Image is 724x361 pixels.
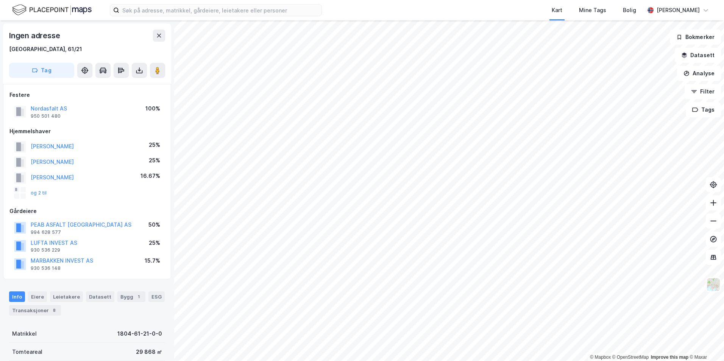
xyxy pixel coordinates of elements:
[12,347,42,356] div: Tomteareal
[9,291,25,302] div: Info
[136,347,162,356] div: 29 868 ㎡
[149,140,160,149] div: 25%
[686,102,721,117] button: Tags
[685,84,721,99] button: Filter
[149,238,160,247] div: 25%
[9,30,61,42] div: Ingen adresse
[50,291,83,302] div: Leietakere
[135,293,142,300] div: 1
[651,355,688,360] a: Improve this map
[706,277,721,292] img: Z
[28,291,47,302] div: Eiere
[670,30,721,45] button: Bokmerker
[145,256,160,265] div: 15.7%
[9,127,165,136] div: Hjemmelshaver
[12,329,37,338] div: Matrikkel
[579,6,606,15] div: Mine Tags
[140,171,160,180] div: 16.67%
[148,220,160,229] div: 50%
[590,355,611,360] a: Mapbox
[117,291,145,302] div: Bygg
[686,325,724,361] div: Kontrollprogram for chat
[9,45,82,54] div: [GEOGRAPHIC_DATA], 61/21
[31,265,61,271] div: 930 536 148
[686,325,724,361] iframe: Chat Widget
[552,6,562,15] div: Kart
[612,355,649,360] a: OpenStreetMap
[50,307,58,314] div: 8
[86,291,114,302] div: Datasett
[9,305,61,316] div: Transaksjoner
[9,90,165,100] div: Festere
[145,104,160,113] div: 100%
[31,229,61,235] div: 994 628 577
[657,6,700,15] div: [PERSON_NAME]
[677,66,721,81] button: Analyse
[31,247,60,253] div: 930 536 229
[117,329,162,338] div: 1804-61-21-0-0
[148,291,165,302] div: ESG
[9,207,165,216] div: Gårdeiere
[31,113,61,119] div: 950 501 480
[119,5,321,16] input: Søk på adresse, matrikkel, gårdeiere, leietakere eller personer
[12,3,92,17] img: logo.f888ab2527a4732fd821a326f86c7f29.svg
[9,63,74,78] button: Tag
[675,48,721,63] button: Datasett
[623,6,636,15] div: Bolig
[149,156,160,165] div: 25%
